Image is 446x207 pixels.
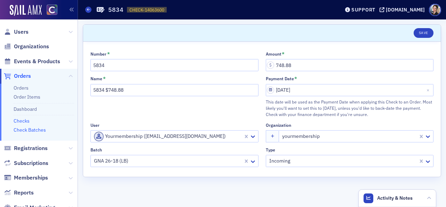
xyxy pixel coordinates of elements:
a: Reports [4,189,34,197]
div: Payment Date [266,76,294,81]
abbr: This field is required [282,51,285,56]
h1: 5834 [108,6,124,14]
a: Checks [14,118,30,124]
div: This date will be used as the Payment Date when applying this Check to an Order. Most likely you'... [266,99,434,118]
abbr: This field is required [103,76,106,81]
div: [DOMAIN_NAME] [386,7,425,13]
a: Registrations [4,144,48,152]
img: SailAMX [47,5,57,15]
input: 0.00 [266,59,434,71]
div: User [90,123,99,128]
a: Organizations [4,43,49,50]
span: Orders [14,72,31,80]
span: Memberships [14,174,48,182]
span: Organizations [14,43,49,50]
a: Events & Products [4,58,60,65]
a: View Homepage [42,5,57,16]
button: Save [414,28,433,38]
img: SailAMX [10,5,42,16]
span: Registrations [14,144,48,152]
a: Check Batches [14,127,46,133]
div: Support [351,7,375,13]
button: [DOMAIN_NAME] [380,7,427,12]
abbr: This field is required [107,51,110,56]
div: Yourmembership ([EMAIL_ADDRESS][DOMAIN_NAME]) [94,132,242,141]
a: Orders [14,85,29,91]
a: Orders [4,72,31,80]
span: Subscriptions [14,159,48,167]
div: Number [90,51,106,57]
input: MM/DD/YYYY [266,84,434,96]
a: Memberships [4,174,48,182]
span: Activity & Notes [377,194,413,202]
div: Organization [266,123,291,128]
a: Order Items [14,94,40,100]
abbr: This field is required [294,76,297,81]
a: Users [4,28,29,36]
div: Amount [266,51,281,57]
span: Events & Products [14,58,60,65]
button: Close [424,84,433,96]
span: Users [14,28,29,36]
div: Batch [90,147,102,152]
div: Type [266,147,275,152]
a: Subscriptions [4,159,48,167]
span: Profile [429,4,441,16]
div: Name [90,76,102,81]
span: Reports [14,189,34,197]
a: Dashboard [14,106,37,112]
span: CHECK-14063600 [129,7,164,13]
